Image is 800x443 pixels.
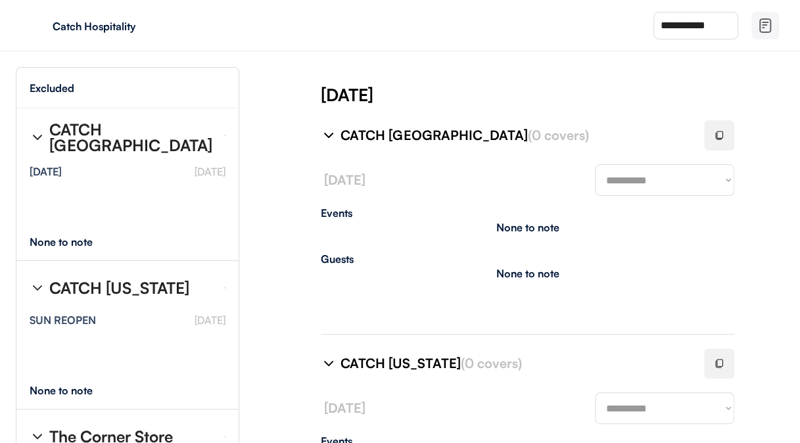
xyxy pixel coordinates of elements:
[461,355,522,371] font: (0 covers)
[26,15,47,36] img: yH5BAEAAAAALAAAAAABAAEAAAIBRAA7
[30,315,96,325] div: SUN REOPEN
[321,83,800,106] div: [DATE]
[321,128,337,143] img: chevron-right%20%281%29.svg
[341,126,688,145] div: CATCH [GEOGRAPHIC_DATA]
[30,280,45,296] img: chevron-right%20%281%29.svg
[30,237,117,247] div: None to note
[49,280,189,296] div: CATCH [US_STATE]
[195,314,225,327] font: [DATE]
[324,172,365,188] font: [DATE]
[341,354,688,373] div: CATCH [US_STATE]
[321,254,734,264] div: Guests
[53,21,218,32] div: Catch Hospitality
[49,122,214,153] div: CATCH [GEOGRAPHIC_DATA]
[30,129,45,145] img: chevron-right%20%281%29.svg
[496,222,559,233] div: None to note
[321,208,734,218] div: Events
[496,268,559,279] div: None to note
[30,385,117,396] div: None to note
[195,165,225,178] font: [DATE]
[757,18,773,34] img: file-02.svg
[528,127,589,143] font: (0 covers)
[324,400,365,416] font: [DATE]
[30,83,74,93] div: Excluded
[321,356,337,371] img: chevron-right%20%281%29.svg
[30,166,62,177] div: [DATE]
